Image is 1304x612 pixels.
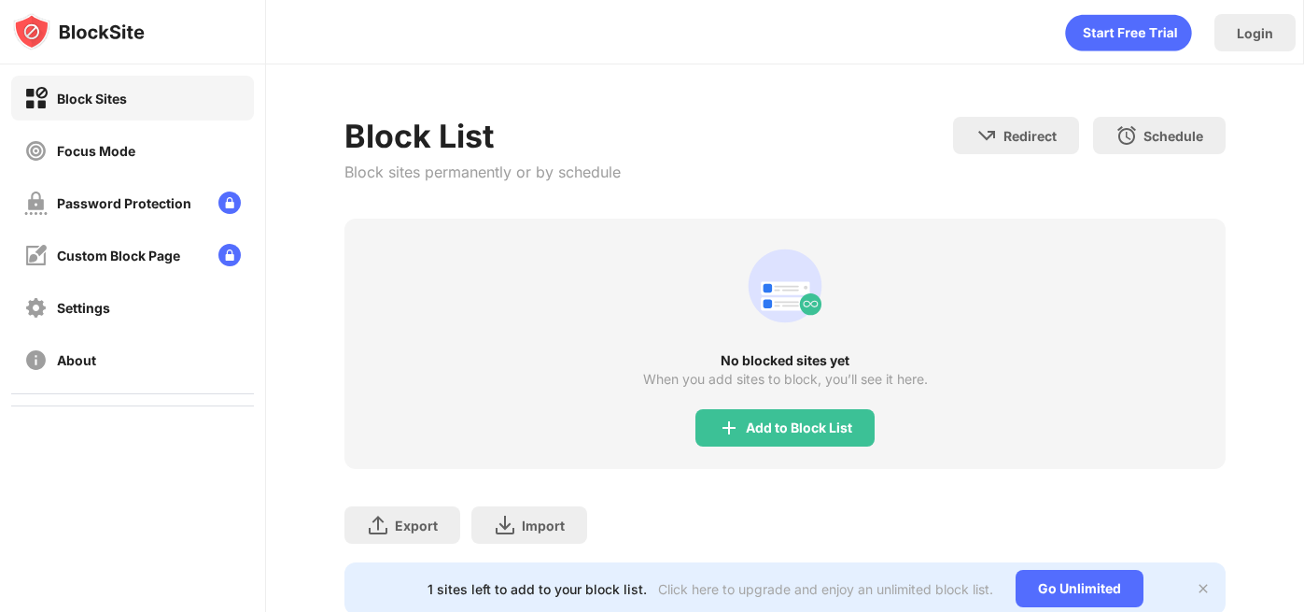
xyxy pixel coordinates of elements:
div: When you add sites to block, you’ll see it here. [643,372,928,387]
div: Password Protection [57,195,191,211]
img: block-on.svg [24,87,48,110]
img: x-button.svg [1196,581,1211,596]
div: No blocked sites yet [344,353,1226,368]
img: lock-menu.svg [218,244,241,266]
div: animation [1065,14,1192,51]
div: Block Sites [57,91,127,107]
div: Login [1237,25,1273,41]
div: Redirect [1003,128,1057,144]
div: Block List [344,117,621,155]
img: customize-block-page-off.svg [24,244,48,267]
img: focus-off.svg [24,139,48,163]
div: Settings [57,300,110,316]
div: Import [522,518,565,534]
img: password-protection-off.svg [24,192,48,215]
div: About [57,352,96,368]
div: Go Unlimited [1016,570,1143,607]
div: Click here to upgrade and enjoy an unlimited block list. [658,581,993,597]
div: animation [740,241,830,331]
img: about-off.svg [24,349,48,372]
img: settings-off.svg [24,296,48,320]
img: logo-blocksite.svg [13,13,145,50]
div: Export [395,518,438,534]
img: lock-menu.svg [218,192,241,214]
div: Custom Block Page [57,248,180,263]
div: Focus Mode [57,143,135,159]
div: Schedule [1143,128,1203,144]
div: Add to Block List [746,420,852,435]
div: Block sites permanently or by schedule [344,163,621,181]
div: 1 sites left to add to your block list. [428,581,647,597]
